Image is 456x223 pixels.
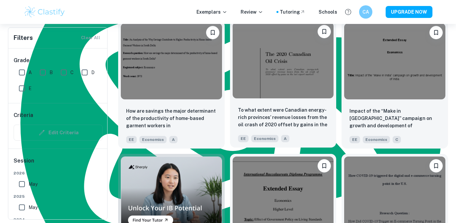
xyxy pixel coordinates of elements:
[14,33,33,43] h6: Filters
[196,8,227,16] p: Exemplars
[319,8,337,16] a: Schools
[233,22,334,98] img: Economics EE example thumbnail: To what extent were Canadian energy-rich
[281,135,289,142] span: A
[70,69,74,76] span: C
[280,8,305,16] a: Tutoring
[393,136,401,143] span: C
[126,107,217,130] p: How are savings the major determinant of the productivity of home-based garment workers in South ...
[349,136,360,143] span: EE
[14,111,33,119] h6: Criteria
[363,136,390,143] span: Economics
[126,136,137,143] span: EE
[362,8,370,16] h6: CA
[139,136,167,143] span: Economics
[342,6,354,18] button: Help and Feedback
[14,56,103,64] h6: Grade
[14,217,103,223] span: 2024
[14,193,103,199] span: 2025
[29,204,38,211] span: May
[14,125,103,141] div: Criteria filters are unavailable when searching by topic
[359,5,372,19] button: CA
[91,69,95,76] span: D
[349,107,440,130] p: Impact of the “Make in India” campaign on growth and development of India.
[344,23,445,99] img: Economics EE example thumbnail: Impact of the “Make in India” campaign o
[14,157,103,170] h6: Session
[121,23,222,99] img: Economics EE example thumbnail: How are savings the major determinant of
[429,26,443,39] button: Bookmark
[318,25,331,38] button: Bookmark
[29,180,38,188] span: May
[238,135,249,142] span: EE
[14,170,103,176] span: 2026
[49,69,53,76] span: B
[206,26,219,39] button: Bookmark
[230,21,337,148] a: BookmarkTo what extent were Canadian energy-rich provinces’ revenue losses from the oil crash of ...
[169,136,178,143] span: A
[24,5,66,19] img: Clastify logo
[238,106,329,129] p: To what extent were Canadian energy-rich provinces’ revenue losses from the oil crash of 2020 off...
[429,159,443,172] button: Bookmark
[241,8,263,16] p: Review
[118,21,225,148] a: BookmarkHow are savings the major determinant of the productivity of home-based garment workers i...
[29,69,32,76] span: A
[342,21,448,148] a: BookmarkImpact of the “Make in India” campaign on growth and development of India.EEEconomicsC
[251,135,278,142] span: Economics
[386,6,432,18] button: UPGRADE NOW
[29,85,32,92] span: E
[318,159,331,172] button: Bookmark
